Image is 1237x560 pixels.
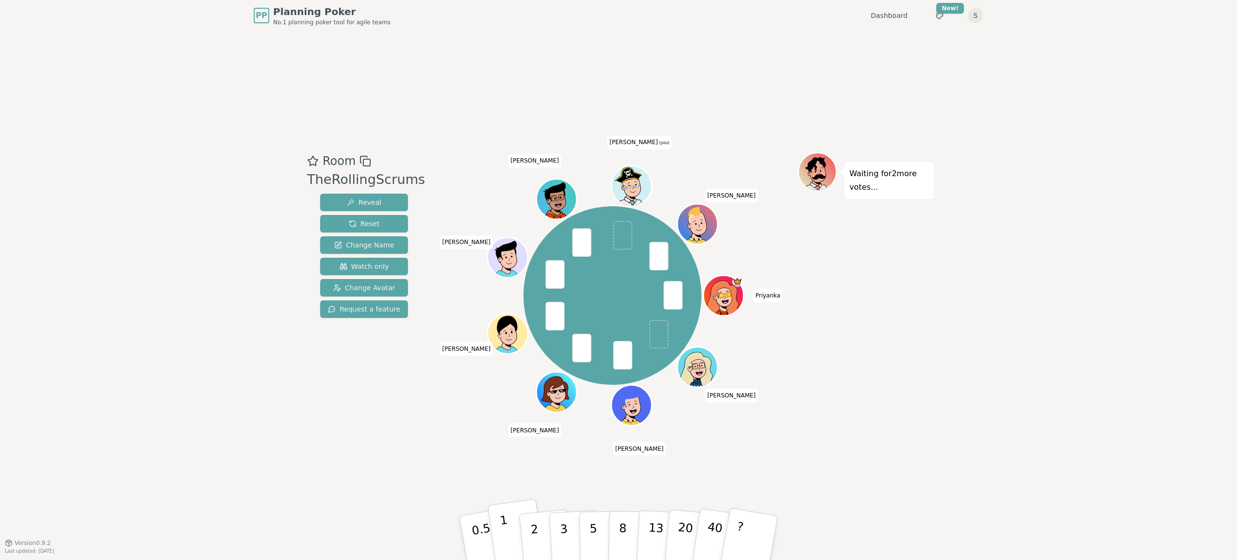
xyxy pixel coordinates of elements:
span: Priyanka is the host [732,277,743,287]
span: Click to change your name [508,423,561,437]
span: Reveal [347,198,381,207]
span: Planning Poker [273,5,391,18]
p: Waiting for 2 more votes... [849,167,929,194]
button: Reveal [320,194,408,211]
span: PP [256,10,267,21]
span: Click to change your name [705,389,758,402]
span: Click to change your name [705,189,758,202]
span: Click to change your name [613,442,666,456]
span: Click to change your name [607,135,672,149]
div: New! [936,3,964,14]
span: Click to change your name [440,342,493,356]
a: PPPlanning PokerNo.1 planning poker tool for agile teams [254,5,391,26]
span: Watch only [340,262,389,271]
button: Click to change your avatar [613,167,651,205]
button: Version0.9.2 [5,539,51,547]
span: Room [323,152,356,170]
button: Request a feature [320,300,408,318]
button: Change Name [320,236,408,254]
span: Change Name [334,240,394,250]
span: Click to change your name [508,154,561,167]
button: Reset [320,215,408,232]
div: TheRollingScrums [307,170,425,190]
button: Add as favourite [307,152,319,170]
button: New! [931,7,948,24]
a: Dashboard [871,11,908,20]
span: Request a feature [328,304,400,314]
span: Last updated: [DATE] [5,548,54,554]
span: Click to change your name [440,235,493,249]
button: Watch only [320,258,408,275]
button: Change Avatar [320,279,408,296]
span: Click to change your name [753,289,782,302]
span: (you) [658,141,669,145]
span: Reset [349,219,379,229]
button: S [968,8,983,23]
span: No.1 planning poker tool for agile teams [273,18,391,26]
span: Version 0.9.2 [15,539,51,547]
span: Change Avatar [333,283,395,293]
